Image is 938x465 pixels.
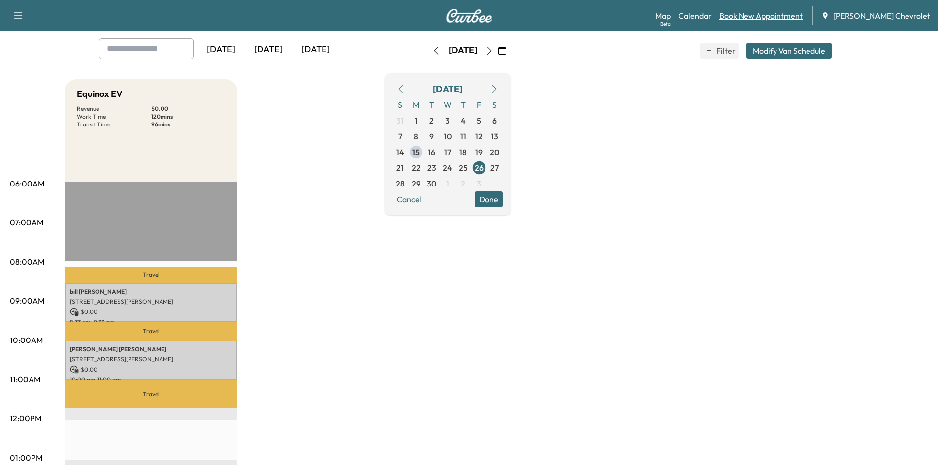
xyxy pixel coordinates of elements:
p: 01:00PM [10,452,42,464]
button: Modify Van Schedule [746,43,832,59]
span: 14 [396,146,404,158]
span: W [440,97,455,113]
span: 2 [461,178,465,189]
span: 9 [429,130,434,142]
span: 1 [415,115,418,126]
span: 12 [475,130,483,142]
p: bill [PERSON_NAME] [70,288,232,296]
p: [STREET_ADDRESS][PERSON_NAME] [70,355,232,363]
span: 17 [444,146,451,158]
p: 96 mins [151,121,226,128]
span: 16 [428,146,435,158]
p: 07:00AM [10,217,43,228]
span: 1 [446,178,449,189]
button: Filter [700,43,739,59]
span: T [424,97,440,113]
span: 24 [443,162,452,174]
div: [DATE] [197,38,245,61]
div: Beta [660,20,671,28]
span: 3 [477,178,481,189]
p: Travel [65,380,237,408]
span: S [487,97,503,113]
span: 20 [490,146,499,158]
span: 22 [412,162,420,174]
a: MapBeta [655,10,671,22]
div: [DATE] [433,82,462,96]
span: 23 [427,162,436,174]
span: 31 [396,115,404,126]
span: 19 [475,146,483,158]
p: 12:00PM [10,412,41,424]
span: F [471,97,487,113]
p: $ 0.00 [70,308,232,316]
p: 09:00AM [10,295,44,307]
span: 28 [396,178,405,189]
span: 15 [412,146,420,158]
div: [DATE] [292,38,339,61]
span: 5 [477,115,481,126]
p: 06:00AM [10,178,44,189]
span: 13 [491,130,498,142]
a: Calendar [679,10,712,22]
p: 08:00AM [10,256,44,268]
span: 8 [414,130,418,142]
button: Cancel [392,191,426,207]
span: 3 [445,115,450,126]
span: 4 [461,115,466,126]
span: [PERSON_NAME] Chevrolet [833,10,930,22]
p: Work Time [77,113,151,121]
span: 27 [490,162,499,174]
span: 10 [444,130,452,142]
button: Done [475,191,503,207]
span: 18 [459,146,467,158]
p: 10:00 am - 11:00 am [70,376,232,384]
span: 7 [398,130,402,142]
img: Curbee Logo [446,9,493,23]
p: 11:00AM [10,373,40,385]
div: [DATE] [449,44,477,57]
p: $ 0.00 [151,105,226,113]
p: [PERSON_NAME] [PERSON_NAME] [70,345,232,353]
span: 25 [459,162,468,174]
p: [STREET_ADDRESS][PERSON_NAME] [70,298,232,306]
p: $ 0.00 [70,365,232,374]
span: 30 [427,178,436,189]
span: T [455,97,471,113]
p: Transit Time [77,121,151,128]
p: Travel [65,267,237,282]
h5: Equinox EV [77,87,123,101]
span: 29 [412,178,420,189]
span: M [408,97,424,113]
span: 6 [492,115,497,126]
span: 11 [460,130,466,142]
p: 120 mins [151,113,226,121]
span: S [392,97,408,113]
p: 10:00AM [10,334,43,346]
p: Travel [65,322,237,340]
span: Filter [716,45,734,57]
a: Book New Appointment [719,10,803,22]
p: 8:33 am - 9:33 am [70,318,232,326]
span: 2 [429,115,434,126]
span: 21 [396,162,404,174]
span: 26 [475,162,484,174]
div: [DATE] [245,38,292,61]
p: Revenue [77,105,151,113]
